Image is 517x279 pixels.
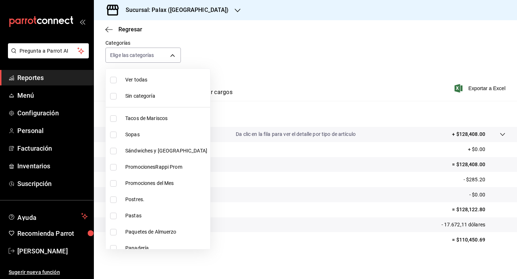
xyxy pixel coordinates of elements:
[125,163,207,171] span: PromocionesRappi Prom
[125,92,207,100] span: Sin categoría
[125,180,207,187] span: Promociones del Mes
[125,196,207,203] span: Postres.
[125,76,207,84] span: Ver todas
[125,131,207,138] span: Sopas
[125,115,207,122] span: Tacos de Mariscos
[125,228,207,236] span: Paquetes de Almuerzo
[125,244,207,252] span: Panadería
[125,212,207,220] span: Pastas
[125,147,207,155] span: Sándwiches y [GEOGRAPHIC_DATA]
